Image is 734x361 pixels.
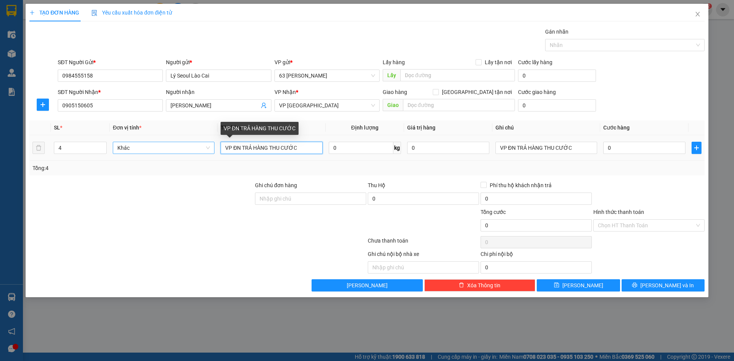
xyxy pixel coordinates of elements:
button: printer[PERSON_NAME] và In [622,279,705,291]
span: Giao [383,99,403,111]
span: close [695,11,701,17]
img: icon [91,10,97,16]
span: [PERSON_NAME] [347,281,388,290]
span: Giao hàng [383,89,407,95]
div: Tổng: 4 [32,164,283,172]
div: SĐT Người Gửi [58,58,163,66]
label: Cước lấy hàng [518,59,552,65]
span: Tổng cước [481,209,506,215]
input: Cước giao hàng [518,99,596,112]
span: [GEOGRAPHIC_DATA] tận nơi [439,88,515,96]
div: VP ĐN TRẢ HÀNG THU CƯỚC [221,122,299,135]
span: SL [54,125,60,131]
input: Nhập ghi chú [368,261,479,274]
span: Định lượng [351,125,378,131]
input: 0 [407,142,489,154]
span: plus [29,10,35,15]
label: Hình thức thanh toán [593,209,644,215]
button: delete [32,142,45,154]
input: Ghi chú đơn hàng [255,193,366,205]
div: Ghi chú nội bộ nhà xe [368,250,479,261]
span: user-add [261,102,267,108]
span: [PERSON_NAME] và In [640,281,694,290]
button: Close [687,4,708,25]
div: SĐT Người Nhận [58,88,163,96]
div: VP gửi [274,58,380,66]
span: VP Nhận [274,89,296,95]
button: save[PERSON_NAME] [537,279,620,291]
span: Lấy [383,69,400,81]
label: Ghi chú đơn hàng [255,182,297,188]
span: VP Đà Nẵng [279,100,375,111]
span: Xóa Thông tin [467,281,500,290]
span: Giá trị hàng [407,125,435,131]
label: Gán nhãn [545,29,568,35]
div: Người gửi [166,58,271,66]
span: 63 Phan Đình Phùng [279,70,375,81]
span: Lấy tận nơi [482,58,515,66]
span: [PERSON_NAME] [562,281,603,290]
span: delete [459,282,464,288]
span: Khác [117,142,210,154]
span: Đơn vị tính [113,125,141,131]
button: deleteXóa Thông tin [424,279,536,291]
span: plus [692,145,701,151]
th: Ghi chú [492,120,600,135]
input: Dọc đường [400,69,515,81]
span: Yêu cầu xuất hóa đơn điện tử [91,10,172,16]
div: Người nhận [166,88,271,96]
span: plus [37,102,49,108]
span: printer [632,282,637,288]
span: TẠO ĐƠN HÀNG [29,10,79,16]
input: VD: Bàn, Ghế [221,142,322,154]
span: Phí thu hộ khách nhận trả [487,181,555,189]
button: plus [37,99,49,111]
button: plus [692,142,702,154]
span: Thu Hộ [368,182,385,188]
span: Cước hàng [603,125,630,131]
input: Dọc đường [403,99,515,111]
input: Ghi Chú [495,142,597,154]
span: Lấy hàng [383,59,405,65]
input: Cước lấy hàng [518,70,596,82]
div: Chi phí nội bộ [481,250,592,261]
button: [PERSON_NAME] [312,279,423,291]
span: kg [393,142,401,154]
span: save [554,282,559,288]
div: Chưa thanh toán [367,236,480,250]
label: Cước giao hàng [518,89,556,95]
